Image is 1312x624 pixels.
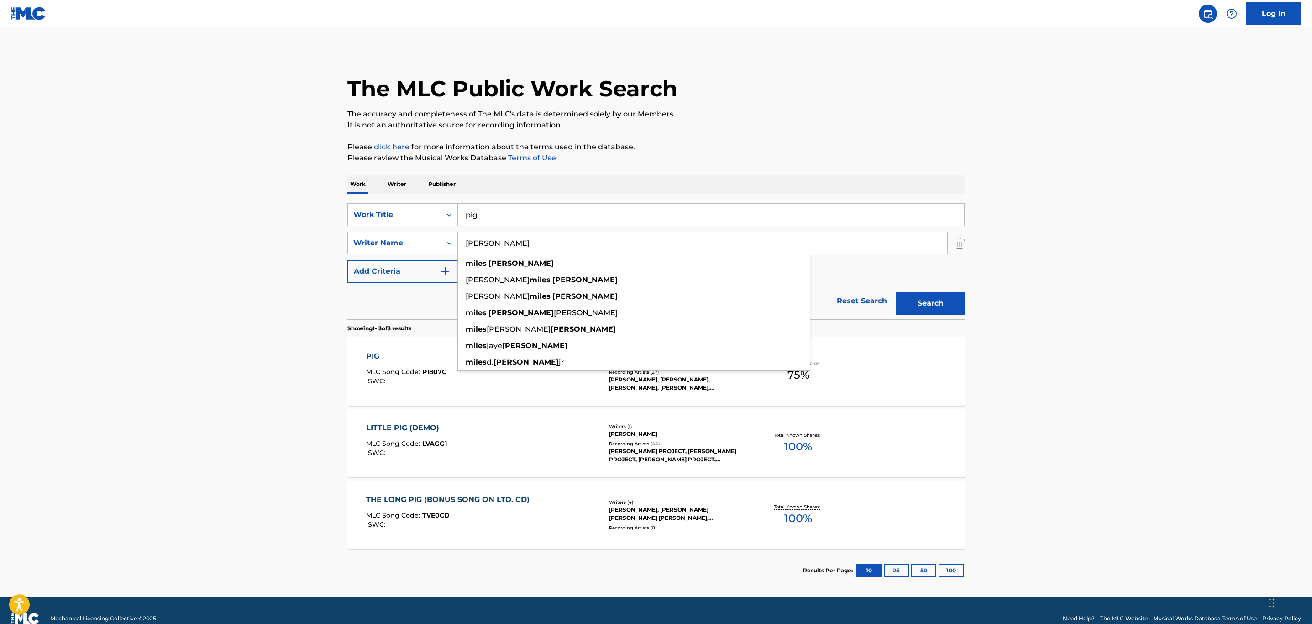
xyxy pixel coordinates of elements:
[552,275,618,284] strong: [PERSON_NAME]
[347,153,965,164] p: Please review the Musical Works Database
[466,292,530,301] span: [PERSON_NAME]
[347,481,965,549] a: THE LONG PIG (BONUS SONG ON LTD. CD)MLC Song Code:TVE0CDISWC:Writers (4)[PERSON_NAME], [PERSON_NA...
[347,120,965,131] p: It is not an authoritative source for recording information.
[466,259,487,268] strong: miles
[1153,614,1257,623] a: Musical Works Database Terms of Use
[11,7,46,20] img: MLC Logo
[1266,580,1312,624] iframe: Chat Widget
[347,109,965,120] p: The accuracy and completeness of The MLC's data is determined solely by our Members.
[502,341,567,350] strong: [PERSON_NAME]
[347,324,411,333] p: Showing 1 - 3 of 3 results
[856,564,882,577] button: 10
[347,203,965,319] form: Search Form
[466,358,487,366] strong: miles
[422,511,450,519] span: TVE0CD
[911,564,936,577] button: 50
[493,358,559,366] strong: [PERSON_NAME]
[347,175,368,194] p: Work
[366,377,388,385] span: ISWC :
[440,266,451,277] img: 9d2ae6d4665cec9f34b9.svg
[552,292,618,301] strong: [PERSON_NAME]
[609,499,747,506] div: Writers ( 4 )
[11,613,39,624] img: logo
[487,358,493,366] span: d.
[366,423,447,434] div: LITTLE PIG (DEMO)
[609,423,747,430] div: Writers ( 1 )
[422,439,447,448] span: LVAGG1
[353,238,436,249] div: Writer Name
[609,375,747,392] div: [PERSON_NAME], [PERSON_NAME], [PERSON_NAME], [PERSON_NAME], [PERSON_NAME]
[559,358,564,366] span: jr
[530,292,551,301] strong: miles
[366,494,534,505] div: THE LONG PIG (BONUS SONG ON LTD. CD)
[1202,8,1213,19] img: search
[506,153,556,162] a: Terms of Use
[1269,589,1275,617] div: Drag
[374,143,409,151] a: click here
[530,275,551,284] strong: miles
[466,308,487,317] strong: miles
[551,325,616,333] strong: [PERSON_NAME]
[1100,614,1148,623] a: The MLC Website
[347,409,965,477] a: LITTLE PIG (DEMO)MLC Song Code:LVAGG1ISWC:Writers (1)[PERSON_NAME]Recording Artists (44)[PERSON_N...
[385,175,409,194] p: Writer
[609,430,747,438] div: [PERSON_NAME]
[774,432,823,439] p: Total Known Shares:
[50,614,156,623] span: Mechanical Licensing Collective © 2025
[488,259,554,268] strong: [PERSON_NAME]
[425,175,458,194] p: Publisher
[366,511,422,519] span: MLC Song Code :
[939,564,964,577] button: 100
[366,520,388,529] span: ISWC :
[1246,2,1301,25] a: Log In
[466,275,530,284] span: [PERSON_NAME]
[787,367,809,383] span: 75 %
[784,510,812,527] span: 100 %
[832,291,892,311] a: Reset Search
[896,292,965,315] button: Search
[488,308,554,317] strong: [PERSON_NAME]
[466,341,487,350] strong: miles
[353,209,436,220] div: Work Title
[347,337,965,406] a: PIGMLC Song Code:P1807CISWC:Writers (2)[PERSON_NAME], [PERSON_NAME]Recording Artists (27)[PERSON_...
[784,439,812,455] span: 100 %
[609,369,747,375] div: Recording Artists ( 27 )
[1262,614,1301,623] a: Privacy Policy
[487,341,502,350] span: jaye
[609,506,747,522] div: [PERSON_NAME], [PERSON_NAME] [PERSON_NAME] [PERSON_NAME], [PERSON_NAME]
[466,325,487,333] strong: miles
[347,260,458,283] button: Add Criteria
[803,566,855,575] p: Results Per Page:
[1223,5,1241,23] div: Help
[347,75,677,102] h1: The MLC Public Work Search
[366,449,388,457] span: ISWC :
[487,325,551,333] span: [PERSON_NAME]
[554,308,618,317] span: [PERSON_NAME]
[422,368,446,376] span: P1807C
[366,439,422,448] span: MLC Song Code :
[1199,5,1217,23] a: Public Search
[347,142,965,153] p: Please for more information about the terms used in the database.
[366,368,422,376] span: MLC Song Code :
[955,232,965,254] img: Delete Criterion
[609,440,747,447] div: Recording Artists ( 44 )
[609,524,747,531] div: Recording Artists ( 0 )
[609,447,747,464] div: [PERSON_NAME] PROJECT, [PERSON_NAME] PROJECT, [PERSON_NAME] PROJECT, [PERSON_NAME] PROJECT, [PERS...
[366,351,446,362] div: PIG
[1063,614,1095,623] a: Need Help?
[774,503,823,510] p: Total Known Shares:
[1226,8,1237,19] img: help
[884,564,909,577] button: 25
